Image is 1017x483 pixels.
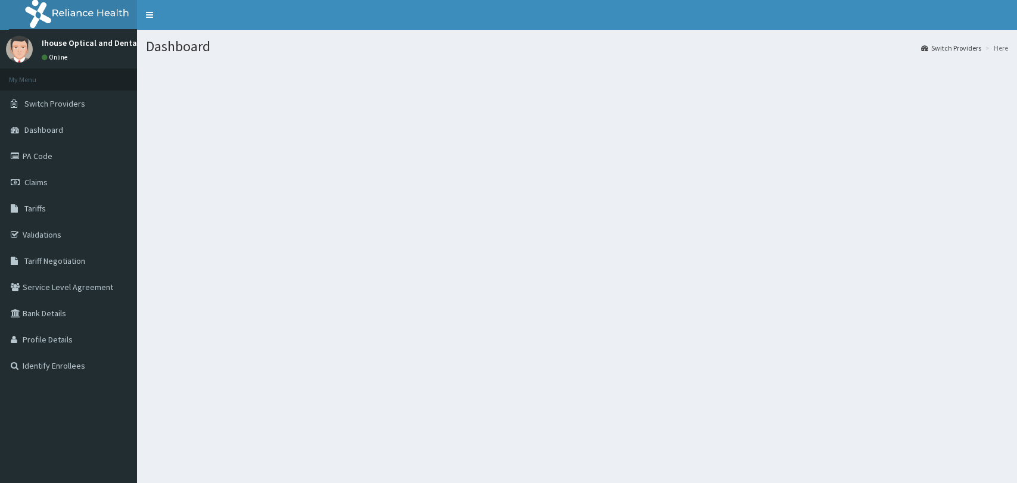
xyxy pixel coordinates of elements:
[24,98,85,109] span: Switch Providers
[42,53,70,61] a: Online
[146,39,1008,54] h1: Dashboard
[24,177,48,188] span: Claims
[24,124,63,135] span: Dashboard
[24,203,46,214] span: Tariffs
[921,43,981,53] a: Switch Providers
[24,255,85,266] span: Tariff Negotiation
[982,43,1008,53] li: Here
[6,36,33,63] img: User Image
[42,39,162,47] p: Ihouse Optical and Dental Clinic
